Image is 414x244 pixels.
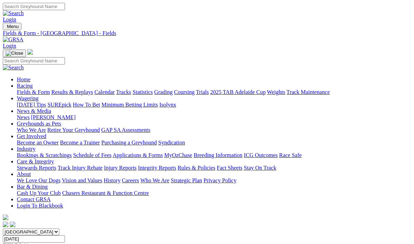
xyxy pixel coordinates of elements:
a: Race Safe [279,152,301,158]
div: Industry [17,152,411,158]
a: About [17,171,31,177]
a: Care & Integrity [17,158,54,164]
a: Tracks [116,89,131,95]
a: Purchasing a Greyhound [101,140,157,145]
div: News & Media [17,114,411,121]
a: Results & Replays [51,89,93,95]
input: Select date [3,235,65,243]
a: Industry [17,146,35,152]
a: Track Injury Rebate [58,165,102,171]
a: Integrity Reports [138,165,176,171]
a: News & Media [17,108,51,114]
a: 2025 TAB Adelaide Cup [210,89,266,95]
a: Fact Sheets [217,165,242,171]
a: Chasers Restaurant & Function Centre [62,190,149,196]
img: Search [3,10,24,16]
a: Stay On Track [244,165,276,171]
a: How To Bet [73,102,100,108]
a: Login [3,43,16,49]
a: Home [17,76,31,82]
a: [PERSON_NAME] [31,114,75,120]
a: MyOzChase [164,152,192,158]
div: Wagering [17,102,411,108]
img: logo-grsa-white.png [3,215,8,220]
a: Greyhounds as Pets [17,121,61,127]
a: Become a Trainer [60,140,100,145]
img: GRSA [3,36,24,43]
a: We Love Our Dogs [17,177,60,183]
a: Trials [196,89,209,95]
a: Retire Your Greyhound [47,127,100,133]
div: Get Involved [17,140,411,146]
a: Cash Up Your Club [17,190,61,196]
a: Contact GRSA [17,196,51,202]
a: GAP SA Assessments [101,127,151,133]
a: Breeding Information [194,152,242,158]
a: Vision and Values [62,177,102,183]
a: Coursing [174,89,195,95]
img: Close [6,50,23,56]
a: Applications & Forms [113,152,163,158]
a: Get Involved [17,133,46,139]
button: Toggle navigation [3,49,26,57]
button: Toggle navigation [3,23,21,30]
a: News [17,114,29,120]
div: About [17,177,411,184]
a: SUREpick [47,102,71,108]
a: Isolynx [159,102,176,108]
a: Bar & Dining [17,184,48,190]
div: Greyhounds as Pets [17,127,411,133]
div: Care & Integrity [17,165,411,171]
a: Racing [17,83,33,89]
a: Wagering [17,95,39,101]
span: Menu [7,24,19,29]
img: logo-grsa-white.png [27,49,33,55]
a: Fields & Form [17,89,50,95]
a: ICG Outcomes [244,152,278,158]
a: Statistics [133,89,153,95]
div: Bar & Dining [17,190,411,196]
img: Search [3,65,24,71]
a: Careers [122,177,139,183]
a: History [103,177,120,183]
a: Schedule of Fees [73,152,111,158]
a: Weights [267,89,285,95]
img: facebook.svg [3,222,8,227]
a: Fields & Form - [GEOGRAPHIC_DATA] - Fields [3,30,411,36]
a: Calendar [94,89,115,95]
a: Bookings & Scratchings [17,152,72,158]
a: Strategic Plan [171,177,202,183]
a: [DATE] Tips [17,102,46,108]
a: Login [3,16,16,22]
a: Who We Are [17,127,46,133]
a: Who We Are [140,177,169,183]
a: Minimum Betting Limits [101,102,158,108]
a: Injury Reports [104,165,136,171]
input: Search [3,3,65,10]
a: Grading [154,89,173,95]
a: Stewards Reports [17,165,56,171]
div: Racing [17,89,411,95]
img: twitter.svg [10,222,15,227]
a: Syndication [158,140,185,145]
a: Track Maintenance [287,89,330,95]
a: Become an Owner [17,140,59,145]
a: Rules & Policies [178,165,215,171]
input: Search [3,57,65,65]
a: Login To Blackbook [17,203,63,209]
a: Privacy Policy [203,177,236,183]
